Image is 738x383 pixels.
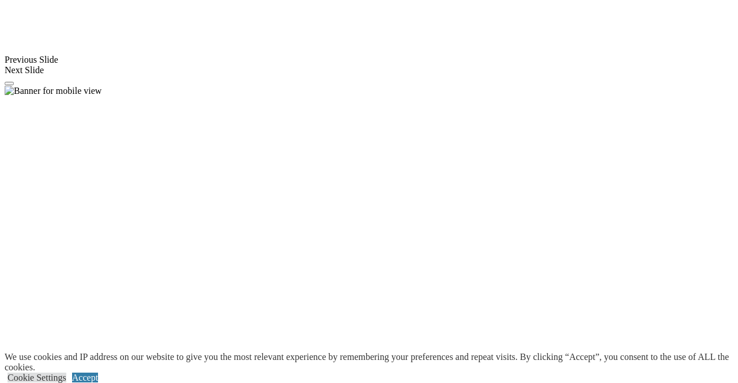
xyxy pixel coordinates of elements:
[5,86,101,96] img: Banner for mobile view
[5,55,733,65] div: Previous Slide
[5,352,738,373] div: We use cookies and IP address on our website to give you the most relevant experience by remember...
[7,373,66,382] a: Cookie Settings
[72,373,98,382] a: Accept
[5,82,14,85] button: Click here to pause slide show
[5,65,733,75] div: Next Slide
